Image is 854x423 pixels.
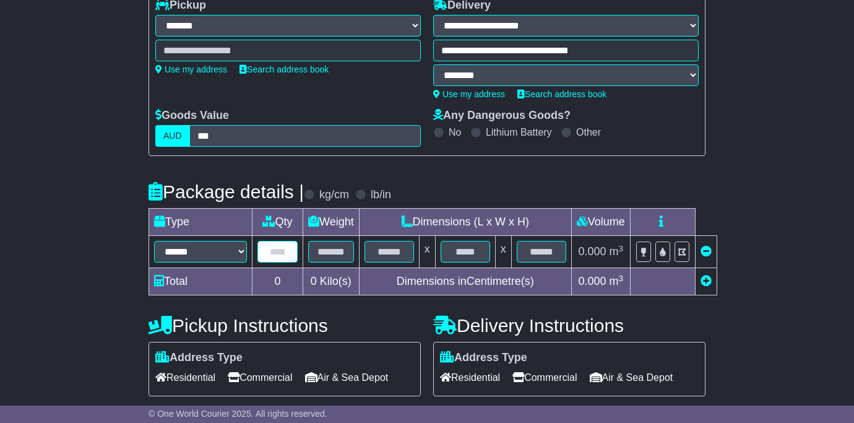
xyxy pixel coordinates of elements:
span: Commercial [512,368,577,387]
h4: Package details | [149,181,304,202]
span: m [610,275,624,287]
span: 0 [311,275,317,287]
td: Dimensions (L x W x H) [359,209,571,236]
sup: 3 [619,244,624,253]
td: Type [149,209,252,236]
span: Air & Sea Depot [590,368,673,387]
span: 0.000 [578,245,606,258]
h4: Delivery Instructions [433,315,705,336]
a: Search address book [239,64,329,74]
label: AUD [155,125,190,147]
td: x [419,236,435,268]
label: Lithium Battery [486,126,552,138]
span: © One World Courier 2025. All rights reserved. [149,409,327,419]
span: m [610,245,624,258]
td: Weight [303,209,360,236]
td: x [495,236,511,268]
label: Address Type [440,351,527,365]
td: Volume [571,209,630,236]
td: 0 [252,268,303,295]
a: Search address book [517,89,606,99]
label: Any Dangerous Goods? [433,109,571,123]
span: Commercial [228,368,292,387]
span: 0.000 [578,275,606,287]
a: Use my address [155,64,227,74]
label: kg/cm [319,188,349,202]
sup: 3 [619,274,624,283]
td: Qty [252,209,303,236]
span: Residential [440,368,500,387]
td: Kilo(s) [303,268,360,295]
td: Total [149,268,252,295]
label: Address Type [155,351,243,365]
label: lb/in [371,188,391,202]
span: Residential [155,368,215,387]
span: Air & Sea Depot [305,368,389,387]
td: Dimensions in Centimetre(s) [359,268,571,295]
a: Use my address [433,89,505,99]
a: Remove this item [701,245,712,258]
a: Add new item [701,275,712,287]
label: Other [576,126,601,138]
h4: Pickup Instructions [149,315,421,336]
label: Goods Value [155,109,229,123]
label: No [449,126,461,138]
